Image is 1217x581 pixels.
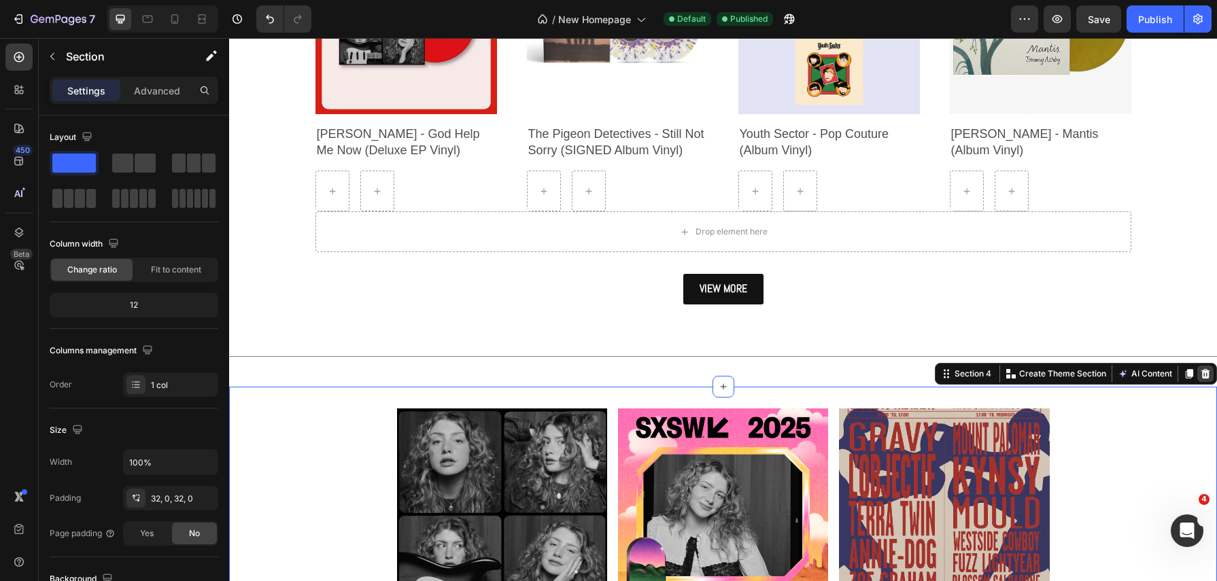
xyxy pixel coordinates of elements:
div: Width [50,456,72,468]
div: Publish [1138,12,1172,27]
iframe: Intercom live chat [1171,514,1203,547]
p: Advanced [134,84,180,98]
div: Drop element here [466,188,538,199]
div: Column width [50,235,122,253]
h2: Youth Sector - Pop Couture (Album Vinyl) [509,87,691,122]
div: Size [50,421,86,440]
button: Publish [1127,5,1184,33]
iframe: Design area [229,38,1217,581]
button: Save [1076,5,1121,33]
div: 32, 0, 32, 0 [151,493,215,505]
p: Settings [67,84,105,98]
span: Published [730,13,768,25]
span: Default [677,13,706,25]
div: Undo/Redo [256,5,311,33]
span: Fit to content [151,264,201,276]
p: Create Theme Section [790,330,877,342]
div: Padding [50,492,81,504]
input: Auto [124,450,218,474]
h2: [PERSON_NAME] - Mantis (Album Vinyl) [721,87,902,122]
p: Section [66,48,177,65]
div: 1 col [151,379,215,391]
div: Beta [10,249,33,260]
span: 4 [1199,494,1210,505]
h2: The Pigeon Detectives - Still Not Sorry (SIGNED Album Vinyl) [298,87,479,122]
p: VIEW MORE [470,241,518,261]
span: Save [1088,14,1110,25]
div: Page padding [50,527,116,540]
p: 7 [89,11,95,27]
span: Yes [140,527,154,540]
div: Layout [50,128,95,147]
span: New Homepage [558,12,631,27]
div: 450 [13,145,33,156]
button: 7 [5,5,101,33]
span: No [189,527,200,540]
div: Columns management [50,342,156,360]
div: Order [50,378,72,391]
div: 12 [52,296,216,315]
a: VIEW MORE [454,236,534,266]
div: Section 4 [723,330,765,342]
button: AI Content [886,328,946,344]
span: / [552,12,555,27]
span: Change ratio [67,264,117,276]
